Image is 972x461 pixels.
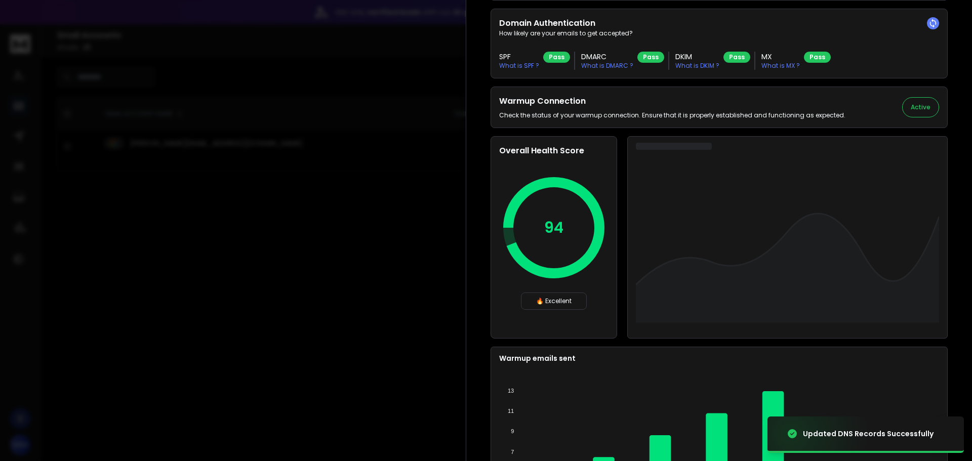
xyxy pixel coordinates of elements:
tspan: 7 [511,449,514,455]
div: 🔥 Excellent [521,292,587,310]
h3: MX [761,52,800,62]
div: Pass [637,52,664,63]
h3: SPF [499,52,539,62]
div: Pass [543,52,570,63]
button: Active [902,97,939,117]
p: What is DMARC ? [581,62,633,70]
h2: Warmup Connection [499,95,845,107]
h3: DMARC [581,52,633,62]
p: Check the status of your warmup connection. Ensure that it is properly established and functionin... [499,111,845,119]
tspan: 13 [508,388,514,394]
h3: DKIM [675,52,719,62]
p: What is SPF ? [499,62,539,70]
p: Warmup emails sent [499,353,939,363]
div: Updated DNS Records Successfully [803,429,934,439]
div: Pass [723,52,750,63]
p: How likely are your emails to get accepted? [499,29,939,37]
tspan: 11 [508,408,514,414]
p: What is MX ? [761,62,800,70]
p: What is DKIM ? [675,62,719,70]
h2: Domain Authentication [499,17,939,29]
tspan: 9 [511,428,514,434]
div: Pass [804,52,831,63]
p: 94 [544,219,563,237]
h2: Overall Health Score [499,145,609,157]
